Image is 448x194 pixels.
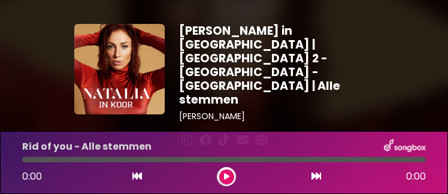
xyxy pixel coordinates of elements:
[406,169,426,184] span: 0:00
[22,169,42,183] span: 0:00
[384,139,426,154] img: songbox-logo-white.png
[22,140,152,154] p: Rid of you - Alle stemmen
[179,24,374,107] h1: [PERSON_NAME] in [GEOGRAPHIC_DATA] | [GEOGRAPHIC_DATA] 2 - [GEOGRAPHIC_DATA] - [GEOGRAPHIC_DATA] ...
[74,24,165,114] img: YTVS25JmS9CLUqXqkEhs
[179,111,374,122] h3: [PERSON_NAME]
